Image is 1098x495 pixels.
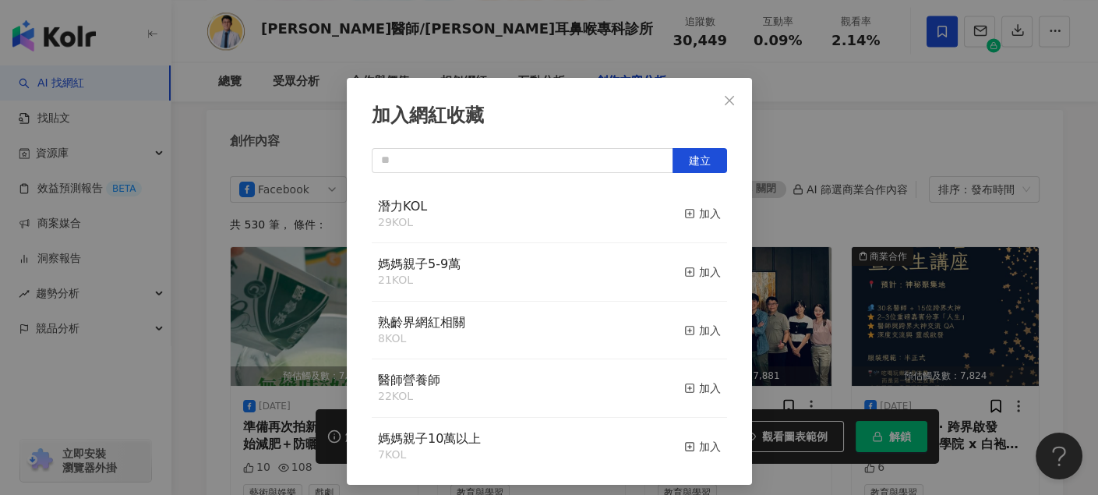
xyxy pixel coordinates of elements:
[684,205,721,222] div: 加入
[684,322,721,339] div: 加入
[684,438,721,455] div: 加入
[378,215,427,231] div: 29 KOL
[689,154,711,167] span: 建立
[378,447,481,463] div: 7 KOL
[684,380,721,397] div: 加入
[378,199,427,214] span: 潛力KOL
[372,103,727,129] div: 加入網紅收藏
[378,316,465,329] a: 熟齡界網紅相關
[378,273,461,288] div: 21 KOL
[378,258,461,270] a: 媽媽親子5-9萬
[684,430,721,463] button: 加入
[378,433,481,445] a: 媽媽親子10萬以上
[673,148,727,173] button: 建立
[684,263,721,281] div: 加入
[714,85,745,116] button: Close
[684,372,721,405] button: 加入
[723,94,736,107] span: close
[378,200,427,213] a: 潛力KOL
[684,198,721,231] button: 加入
[684,314,721,347] button: 加入
[378,374,440,387] a: 醫師營養師
[378,373,440,387] span: 醫師營養師
[378,256,461,271] span: 媽媽親子5-9萬
[684,256,721,288] button: 加入
[378,431,481,446] span: 媽媽親子10萬以上
[378,331,465,347] div: 8 KOL
[378,389,440,405] div: 22 KOL
[378,315,465,330] span: 熟齡界網紅相關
